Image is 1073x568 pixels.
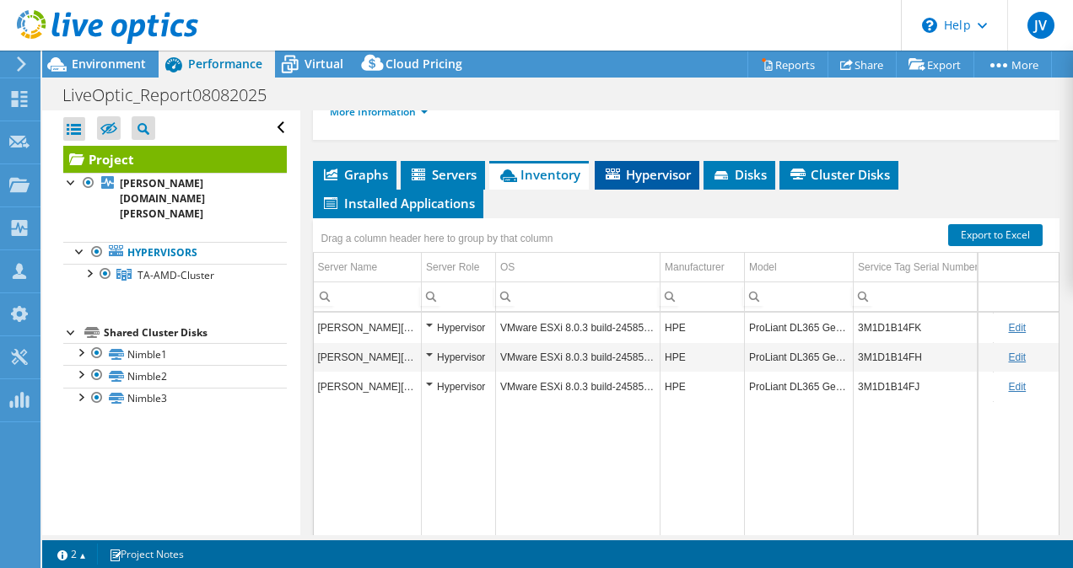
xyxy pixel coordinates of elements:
[788,166,890,183] span: Cluster Disks
[948,224,1043,246] a: Export to Excel
[63,173,287,225] a: [PERSON_NAME][DOMAIN_NAME][PERSON_NAME]
[422,342,496,372] td: Column Server Role, Value Hypervisor
[854,342,994,372] td: Column Service Tag Serial Number, Value 3M1D1B14FH
[63,146,287,173] a: Project
[188,56,262,72] span: Performance
[661,313,745,342] td: Column Manufacturer, Value HPE
[661,281,745,311] td: Column Manufacturer, Filter cell
[46,544,98,565] a: 2
[422,281,496,311] td: Column Server Role, Filter cell
[426,318,491,338] div: Hypervisor
[330,104,429,119] a: More Information
[63,365,287,387] a: Nimble2
[745,281,854,311] td: Column Model, Filter cell
[665,257,725,277] div: Manufacturer
[422,313,496,342] td: Column Server Role, Value Hypervisor
[498,166,580,183] span: Inventory
[63,242,287,264] a: Hypervisors
[661,372,745,401] td: Column Manufacturer, Value HPE
[1008,322,1026,334] a: Edit
[745,253,854,282] td: Model Column
[922,18,937,33] svg: \n
[496,372,661,401] td: Column OS, Value VMware ESXi 8.0.3 build-24585383
[828,51,897,78] a: Share
[97,544,196,565] a: Project Notes
[104,323,287,343] div: Shared Cluster Disks
[854,281,994,311] td: Column Service Tag Serial Number, Filter cell
[896,51,974,78] a: Export
[661,342,745,372] td: Column Manufacturer, Value HPE
[63,388,287,410] a: Nimble3
[712,166,767,183] span: Disks
[1008,381,1026,393] a: Edit
[314,342,422,372] td: Column Server Name, Value thayer-hst1.thayer.org
[854,253,994,282] td: Service Tag Serial Number Column
[854,372,994,401] td: Column Service Tag Serial Number, Value 3M1D1B14FJ
[317,227,558,250] div: Drag a column header here to group by that column
[72,56,146,72] span: Environment
[496,342,661,372] td: Column OS, Value VMware ESXi 8.0.3 build-24585383
[63,264,287,286] a: TA-AMD-Cluster
[314,281,422,311] td: Column Server Name, Filter cell
[137,268,214,282] span: TA-AMD-Cluster
[973,51,1052,78] a: More
[63,343,287,365] a: Nimble1
[858,257,979,277] div: Service Tag Serial Number
[1027,12,1054,39] span: JV
[426,257,479,277] div: Server Role
[422,372,496,401] td: Column Server Role, Value Hypervisor
[661,253,745,282] td: Manufacturer Column
[426,347,491,367] div: Hypervisor
[745,313,854,342] td: Column Model, Value ProLiant DL365 Gen11
[318,257,378,277] div: Server Name
[409,166,477,183] span: Servers
[120,176,205,221] b: [PERSON_NAME][DOMAIN_NAME][PERSON_NAME]
[55,86,293,104] h1: LiveOptic_Report08082025
[422,253,496,282] td: Server Role Column
[496,253,661,282] td: OS Column
[603,166,691,183] span: Hypervisor
[321,166,388,183] span: Graphs
[747,51,828,78] a: Reports
[321,195,475,212] span: Installed Applications
[496,281,661,311] td: Column OS, Filter cell
[426,377,491,397] div: Hypervisor
[1008,351,1026,363] a: Edit
[386,56,462,72] span: Cloud Pricing
[314,253,422,282] td: Server Name Column
[314,313,422,342] td: Column Server Name, Value thayer-hst3.thayer.org
[496,313,661,342] td: Column OS, Value VMware ESXi 8.0.3 build-24585383
[745,372,854,401] td: Column Model, Value ProLiant DL365 Gen11
[305,56,343,72] span: Virtual
[854,313,994,342] td: Column Service Tag Serial Number, Value 3M1D1B14FK
[749,257,777,277] div: Model
[500,257,515,277] div: OS
[314,372,422,401] td: Column Server Name, Value thayer-hst2.thayer.org
[745,342,854,372] td: Column Model, Value ProLiant DL365 Gen11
